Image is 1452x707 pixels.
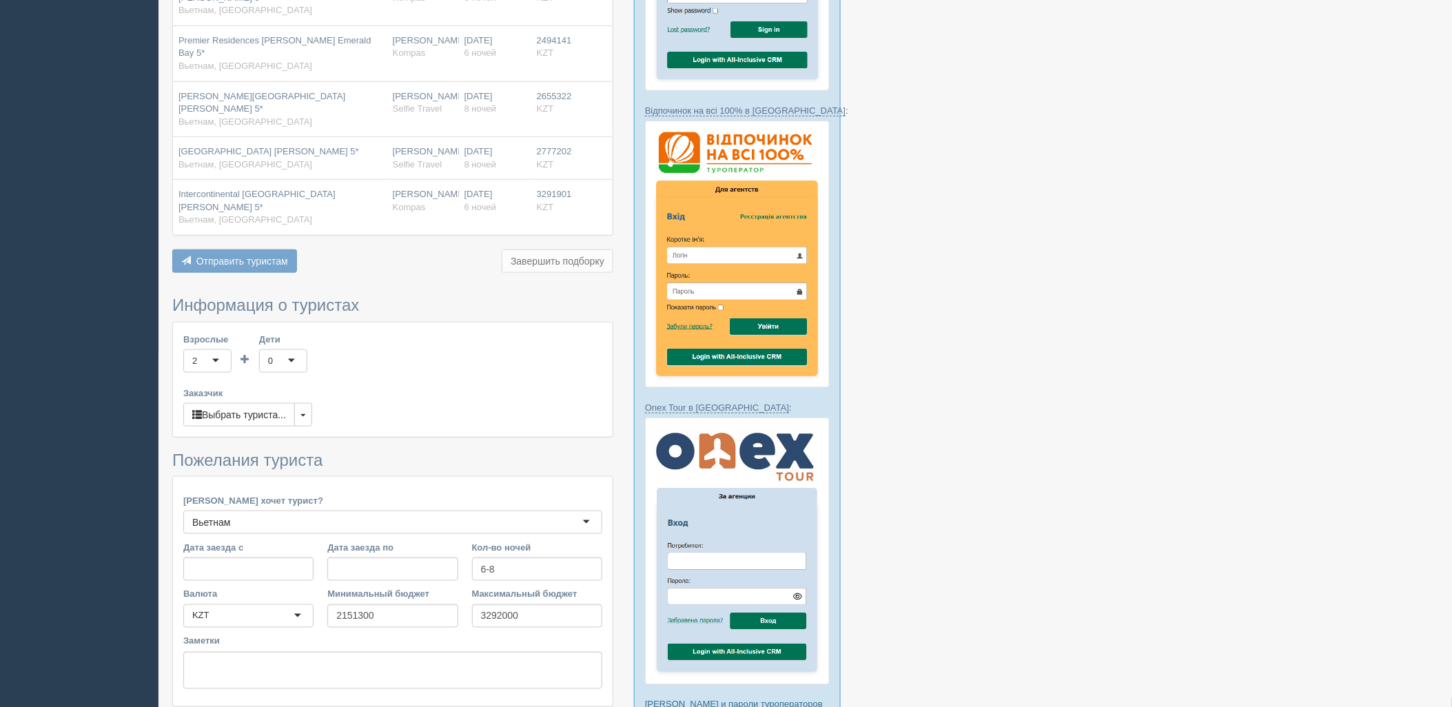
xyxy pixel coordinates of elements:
span: 6 ночей [464,202,496,212]
div: [DATE] [464,188,526,214]
button: Выбрать туриста... [183,403,295,427]
span: 2777202 [537,146,572,156]
label: Валюта [183,588,314,601]
div: 0 [268,354,273,368]
span: Вьетнам, [GEOGRAPHIC_DATA] [178,61,312,71]
span: 8 ночей [464,103,496,114]
span: Premier Residences [PERSON_NAME] Emerald Bay 5* [178,35,371,59]
span: Вьетнам, [GEOGRAPHIC_DATA] [178,214,312,225]
label: Взрослые [183,333,232,346]
span: KZT [537,159,554,170]
div: [DATE] [464,34,526,60]
p: : [645,104,830,117]
h3: Информация о туристах [172,296,613,314]
span: 8 ночей [464,159,496,170]
span: [PERSON_NAME][GEOGRAPHIC_DATA][PERSON_NAME] 5* [178,91,345,114]
span: KZT [537,48,554,58]
label: Максимальный бюджет [472,588,602,601]
img: onex-tour-%D0%BB%D0%BE%D0%B3%D0%B8%D0%BD-%D1%87%D0%B5%D1%80%D0%B5%D0%B7-%D1%81%D1%80%D0%BC-%D0%B4... [645,418,830,685]
div: KZT [192,609,209,623]
span: Selfie Travel [393,159,442,170]
div: [PERSON_NAME] [393,188,453,214]
div: [DATE] [464,145,526,171]
label: Дата заезда по [327,541,458,554]
label: Минимальный бюджет [327,588,458,601]
span: Вьетнам, [GEOGRAPHIC_DATA] [178,159,312,170]
span: Пожелания туриста [172,451,323,469]
a: Відпочинок на всі 100% в [GEOGRAPHIC_DATA] [645,105,846,116]
span: KZT [537,202,554,212]
div: 2 [192,354,197,368]
div: Вьетнам [192,515,231,529]
label: [PERSON_NAME] хочет турист? [183,494,602,507]
div: [PERSON_NAME] [393,90,453,116]
span: 2494141 [537,35,572,45]
span: Kompas [393,202,426,212]
span: Intercontinental [GEOGRAPHIC_DATA][PERSON_NAME] 5* [178,189,336,212]
div: [DATE] [464,90,526,116]
label: Заметки [183,635,602,648]
span: Kompas [393,48,426,58]
span: KZT [537,103,554,114]
span: [GEOGRAPHIC_DATA] [PERSON_NAME] 5* [178,146,359,156]
span: Отправить туристам [196,256,288,267]
a: Onex Tour в [GEOGRAPHIC_DATA] [645,402,789,413]
div: [PERSON_NAME] [393,34,453,60]
span: Вьетнам, [GEOGRAPHIC_DATA] [178,5,312,15]
span: 3291901 [537,189,572,199]
label: Кол-во ночей [472,541,602,554]
label: Дата заезда с [183,541,314,554]
div: [PERSON_NAME] [393,145,453,171]
input: 7-10 или 7,10,14 [472,557,602,581]
span: Вьетнам, [GEOGRAPHIC_DATA] [178,116,312,127]
p: : [645,401,830,414]
span: 6 ночей [464,48,496,58]
button: Завершить подборку [502,249,613,273]
button: Отправить туристам [172,249,297,273]
label: Дети [259,333,307,346]
span: 2655322 [537,91,572,101]
label: Заказчик [183,387,602,400]
span: Selfie Travel [393,103,442,114]
img: %D0%B2%D1%96%D0%B4%D0%BF%D0%BE%D1%87%D0%B8%D0%BD%D0%BE%D0%BA-%D0%BD%D0%B0-%D0%B2%D1%81%D1%96-100-... [645,121,830,388]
